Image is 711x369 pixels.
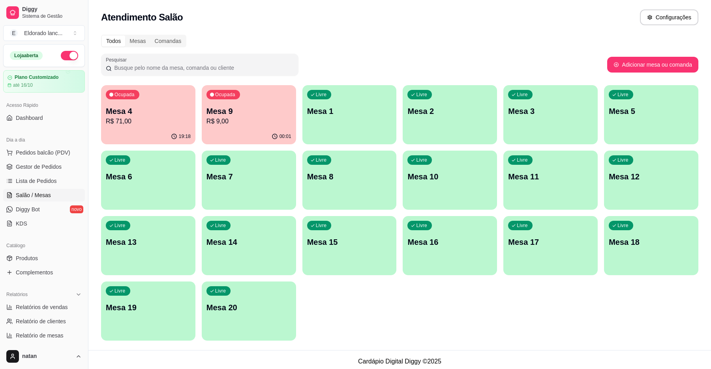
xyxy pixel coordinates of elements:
span: Relatórios de vendas [16,303,68,311]
p: Mesa 19 [106,302,191,313]
p: Livre [617,91,628,98]
span: natan [22,353,72,360]
p: R$ 71,00 [106,117,191,126]
p: Ocupada [114,91,135,98]
a: Diggy Botnovo [3,203,85,216]
p: Livre [416,157,427,163]
div: Catálogo [3,239,85,252]
label: Pesquisar [106,56,129,63]
p: Livre [316,91,327,98]
button: Alterar Status [61,51,78,60]
span: Pedidos balcão (PDV) [16,149,70,157]
a: DiggySistema de Gestão [3,3,85,22]
p: Livre [617,222,628,229]
h2: Atendimento Salão [101,11,183,24]
a: Dashboard [3,112,85,124]
div: Comandas [150,35,186,47]
div: Mesas [125,35,150,47]
a: Lista de Pedidos [3,175,85,187]
p: Livre [114,222,126,229]
p: Mesa 14 [206,237,291,248]
button: natan [3,347,85,366]
p: Ocupada [215,91,235,98]
div: Dia a dia [3,134,85,146]
span: Dashboard [16,114,43,122]
p: Livre [416,91,427,98]
a: Gestor de Pedidos [3,160,85,173]
div: Eldorado lanc ... [24,29,62,37]
p: Mesa 11 [508,171,593,182]
button: LivreMesa 3 [503,85,598,144]
p: Mesa 12 [609,171,694,182]
span: Diggy Bot [16,205,40,213]
article: Plano Customizado [15,75,58,80]
p: Mesa 13 [106,237,191,248]
span: E [10,29,18,37]
button: Adicionar mesa ou comanda [607,57,698,73]
input: Pesquisar [112,64,294,72]
span: KDS [16,220,27,227]
button: LivreMesa 1 [302,85,397,144]
button: LivreMesa 15 [302,216,397,275]
button: OcupadaMesa 4R$ 71,0019:18 [101,85,195,144]
button: LivreMesa 11 [503,151,598,210]
a: Relatório de mesas [3,329,85,342]
div: Acesso Rápido [3,99,85,112]
a: KDS [3,217,85,230]
a: Plano Customizadoaté 16/10 [3,70,85,93]
a: Relatório de fidelidadenovo [3,343,85,356]
p: Mesa 20 [206,302,291,313]
button: LivreMesa 19 [101,281,195,341]
p: Livre [215,288,226,294]
p: R$ 9,00 [206,117,291,126]
p: Mesa 2 [407,106,492,117]
span: Gestor de Pedidos [16,163,62,171]
span: Salão / Mesas [16,191,51,199]
p: Mesa 15 [307,237,392,248]
span: Sistema de Gestão [22,13,82,19]
p: Livre [114,288,126,294]
p: Livre [215,157,226,163]
p: Livre [517,91,528,98]
a: Relatórios de vendas [3,301,85,313]
button: LivreMesa 13 [101,216,195,275]
span: Relatórios [6,291,28,298]
span: Relatório de mesas [16,332,64,339]
p: Livre [617,157,628,163]
button: LivreMesa 2 [403,85,497,144]
button: LivreMesa 7 [202,151,296,210]
p: Livre [316,222,327,229]
button: LivreMesa 17 [503,216,598,275]
button: LivreMesa 14 [202,216,296,275]
p: Mesa 10 [407,171,492,182]
a: Produtos [3,252,85,265]
span: Lista de Pedidos [16,177,57,185]
p: Livre [517,157,528,163]
p: Mesa 7 [206,171,291,182]
button: LivreMesa 16 [403,216,497,275]
p: Mesa 6 [106,171,191,182]
p: Livre [416,222,427,229]
p: Mesa 8 [307,171,392,182]
span: Produtos [16,254,38,262]
button: Pedidos balcão (PDV) [3,146,85,159]
p: Livre [114,157,126,163]
p: Livre [215,222,226,229]
p: Mesa 1 [307,106,392,117]
a: Complementos [3,266,85,279]
span: Diggy [22,6,82,13]
p: 00:01 [280,133,291,140]
button: LivreMesa 6 [101,151,195,210]
button: OcupadaMesa 9R$ 9,0000:01 [202,85,296,144]
button: LivreMesa 8 [302,151,397,210]
p: 19:18 [179,133,191,140]
div: Todos [102,35,125,47]
a: Relatório de clientes [3,315,85,328]
a: Salão / Mesas [3,189,85,201]
button: Select a team [3,25,85,41]
p: Mesa 5 [609,106,694,117]
p: Mesa 4 [106,106,191,117]
p: Mesa 3 [508,106,593,117]
button: LivreMesa 20 [202,281,296,341]
button: LivreMesa 10 [403,151,497,210]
